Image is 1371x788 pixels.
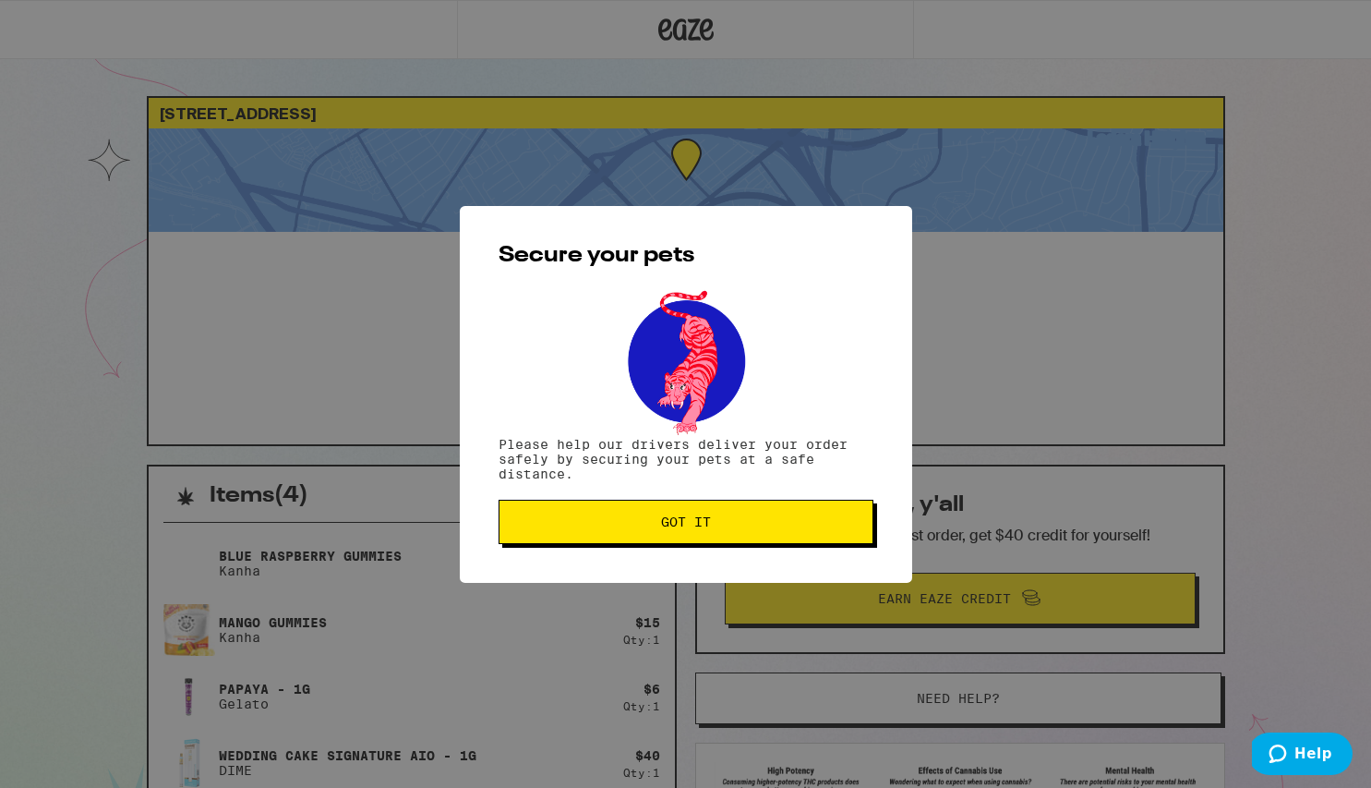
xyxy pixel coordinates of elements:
[499,245,873,267] h2: Secure your pets
[499,500,873,544] button: Got it
[610,285,762,437] img: pets
[661,515,711,528] span: Got it
[1252,733,1353,779] iframe: Opens a widget where you can find more information
[499,437,873,481] p: Please help our drivers deliver your order safely by securing your pets at a safe distance.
